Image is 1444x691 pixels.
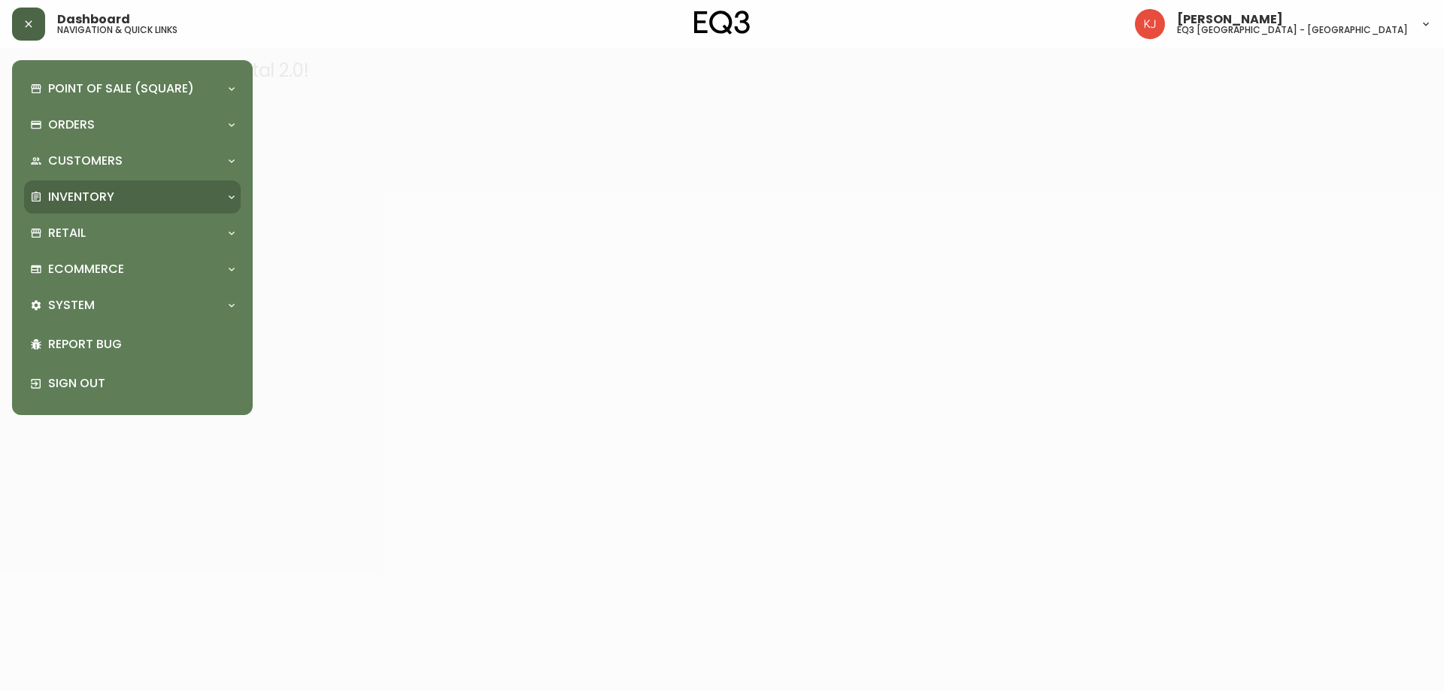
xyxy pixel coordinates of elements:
p: Orders [48,117,95,133]
p: Ecommerce [48,261,124,277]
div: Orders [24,108,241,141]
div: Report Bug [24,325,241,364]
p: Customers [48,153,123,169]
div: Customers [24,144,241,177]
p: Point of Sale (Square) [48,80,194,97]
img: 24a625d34e264d2520941288c4a55f8e [1135,9,1165,39]
div: Point of Sale (Square) [24,72,241,105]
div: System [24,289,241,322]
p: System [48,297,95,314]
div: Ecommerce [24,253,241,286]
p: Sign Out [48,375,235,392]
p: Retail [48,225,86,241]
h5: navigation & quick links [57,26,177,35]
div: Inventory [24,180,241,214]
span: Dashboard [57,14,130,26]
p: Report Bug [48,336,235,353]
div: Retail [24,217,241,250]
div: Sign Out [24,364,241,403]
img: logo [694,11,750,35]
span: [PERSON_NAME] [1177,14,1283,26]
h5: eq3 [GEOGRAPHIC_DATA] - [GEOGRAPHIC_DATA] [1177,26,1408,35]
p: Inventory [48,189,114,205]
